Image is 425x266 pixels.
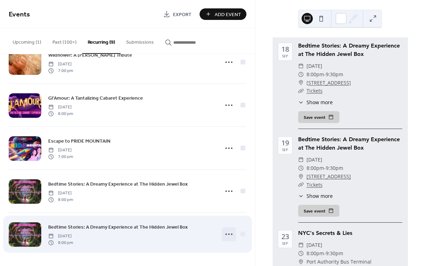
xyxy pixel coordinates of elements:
span: 8:00pm [307,164,324,172]
span: [DATE] [307,62,322,70]
span: 9:30pm [326,249,343,258]
div: ​ [298,87,304,95]
span: Bedtime Stories: A Dreamy Experience at The Hidden Jewel Box [48,181,188,188]
button: Past (100+) [47,28,82,53]
a: Tickets [307,181,323,188]
span: Export [173,11,192,18]
span: 7:00 pm [48,67,73,74]
a: NYC's Secrets & Lies [298,230,352,236]
a: [STREET_ADDRESS] [307,172,351,181]
a: Bedtime Stories: A Dreamy Experience at The Hidden Jewel Box [48,180,188,188]
span: Escape to PRIDE MOUNTAIN [48,138,110,145]
span: 8:00 pm [48,239,73,246]
div: 23 [281,233,289,240]
button: Recurring (9) [82,28,121,54]
button: Save event [298,205,339,217]
button: ​Show more [298,99,333,106]
span: - [324,164,326,172]
span: - [324,249,326,258]
div: Sep [282,54,288,58]
button: Add Event [200,8,246,20]
button: ​Show more [298,192,333,200]
div: Sep [282,148,288,151]
span: - [324,70,326,79]
span: Show more [307,99,333,106]
span: Wildflower: A [PERSON_NAME] Tribute [48,52,132,59]
div: 19 [281,139,289,146]
span: Port Authority Bus Terminal [307,258,372,266]
a: Bedtime Stories: A Dreamy Experience at The Hidden Jewel Box [298,42,400,57]
div: ​ [298,79,304,87]
div: ​ [298,62,304,70]
span: 8:00pm [307,249,324,258]
a: Gl'Amour: A Tantalizing Cabaret Experience [48,94,143,102]
span: 8:00pm [307,70,324,79]
a: [STREET_ADDRESS] [307,79,351,87]
span: 9:30pm [326,164,343,172]
a: Wildflower: A [PERSON_NAME] Tribute [48,51,132,59]
div: Sep [282,242,288,245]
div: ​ [298,249,304,258]
div: ​ [298,164,304,172]
button: Upcoming (1) [7,28,47,53]
button: Save event [298,111,339,123]
div: ​ [298,181,304,189]
span: [DATE] [48,147,73,153]
span: 8:00 pm [48,196,73,203]
div: ​ [298,156,304,164]
span: 9:30pm [326,70,343,79]
span: [DATE] [307,241,322,249]
span: Add Event [215,11,241,18]
a: Export [158,8,197,20]
a: Bedtime Stories: A Dreamy Experience at The Hidden Jewel Box [298,136,400,151]
span: [DATE] [48,190,73,196]
div: 18 [281,46,289,53]
span: [DATE] [48,61,73,67]
div: ​ [298,99,304,106]
div: ​ [298,258,304,266]
span: [DATE] [48,233,73,239]
span: Show more [307,192,333,200]
span: [DATE] [48,104,73,110]
a: Escape to PRIDE MOUNTAIN [48,137,110,145]
span: Events [9,8,30,21]
a: Bedtime Stories: A Dreamy Experience at The Hidden Jewel Box [48,223,188,231]
span: 7:00 pm [48,153,73,160]
div: ​ [298,172,304,181]
span: 8:00 pm [48,110,73,117]
button: Submissions [121,28,159,53]
div: ​ [298,70,304,79]
span: Gl'Amour: A Tantalizing Cabaret Experience [48,95,143,102]
div: ​ [298,192,304,200]
a: Tickets [307,87,323,94]
div: ​ [298,241,304,249]
span: Bedtime Stories: A Dreamy Experience at The Hidden Jewel Box [48,224,188,231]
span: [DATE] [307,156,322,164]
